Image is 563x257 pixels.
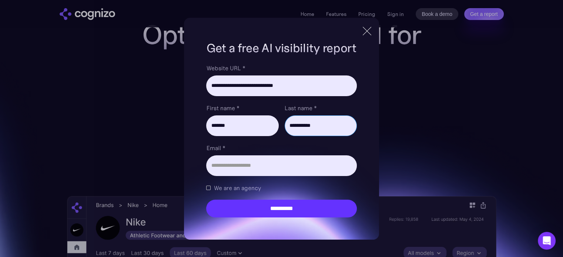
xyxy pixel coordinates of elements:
form: Brand Report Form [206,64,356,217]
label: Email * [206,143,356,152]
span: We are an agency [214,183,261,192]
h1: Get a free AI visibility report [206,40,356,56]
div: Open Intercom Messenger [538,232,556,250]
label: Last name * [285,104,357,112]
label: First name * [206,104,278,112]
label: Website URL * [206,64,356,72]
